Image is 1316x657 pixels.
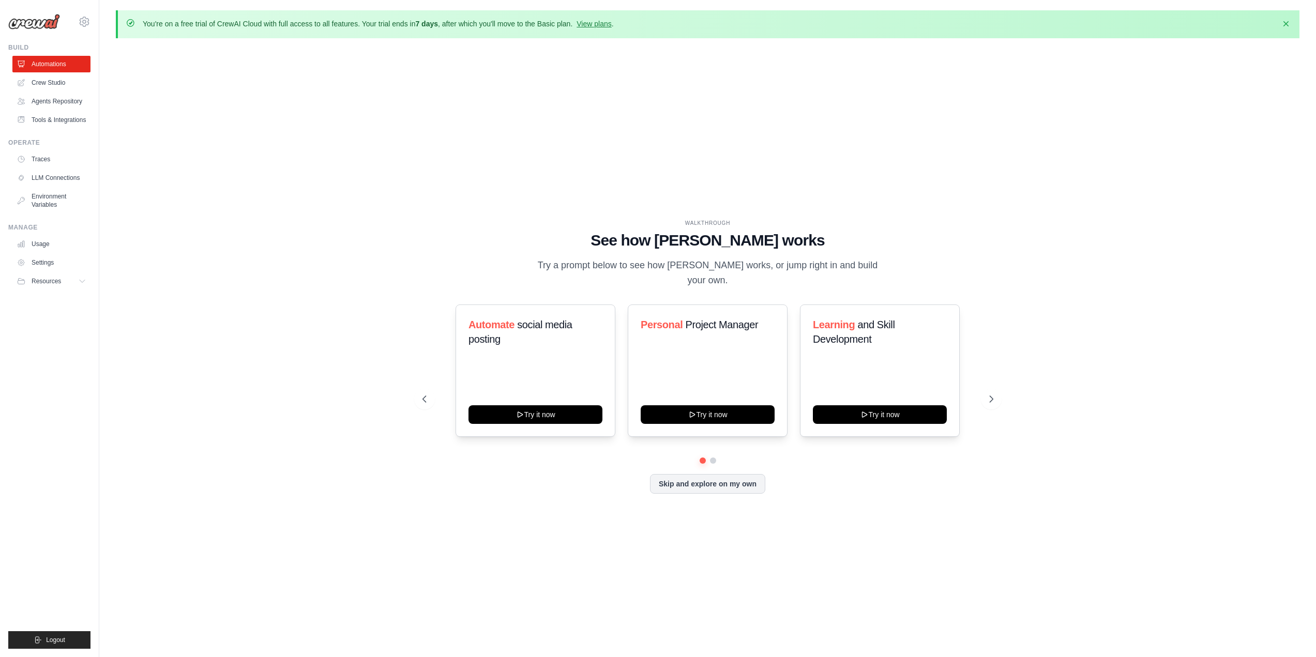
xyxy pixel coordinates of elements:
[468,319,572,345] span: social media posting
[1264,607,1316,657] iframe: Chat Widget
[12,74,90,91] a: Crew Studio
[12,236,90,252] a: Usage
[32,277,61,285] span: Resources
[12,112,90,128] a: Tools & Integrations
[12,188,90,213] a: Environment Variables
[143,19,614,29] p: You're on a free trial of CrewAI Cloud with full access to all features. Your trial ends in , aft...
[422,219,993,227] div: WALKTHROUGH
[468,405,602,424] button: Try it now
[12,56,90,72] a: Automations
[813,319,855,330] span: Learning
[813,405,947,424] button: Try it now
[415,20,438,28] strong: 7 days
[12,273,90,289] button: Resources
[650,474,765,494] button: Skip and explore on my own
[12,254,90,271] a: Settings
[8,631,90,649] button: Logout
[422,231,993,250] h1: See how [PERSON_NAME] works
[46,636,65,644] span: Logout
[8,14,60,29] img: Logo
[12,151,90,167] a: Traces
[8,139,90,147] div: Operate
[468,319,515,330] span: Automate
[8,43,90,52] div: Build
[641,405,775,424] button: Try it now
[641,319,683,330] span: Personal
[577,20,611,28] a: View plans
[12,93,90,110] a: Agents Repository
[12,170,90,186] a: LLM Connections
[8,223,90,232] div: Manage
[685,319,758,330] span: Project Manager
[534,258,882,288] p: Try a prompt below to see how [PERSON_NAME] works, or jump right in and build your own.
